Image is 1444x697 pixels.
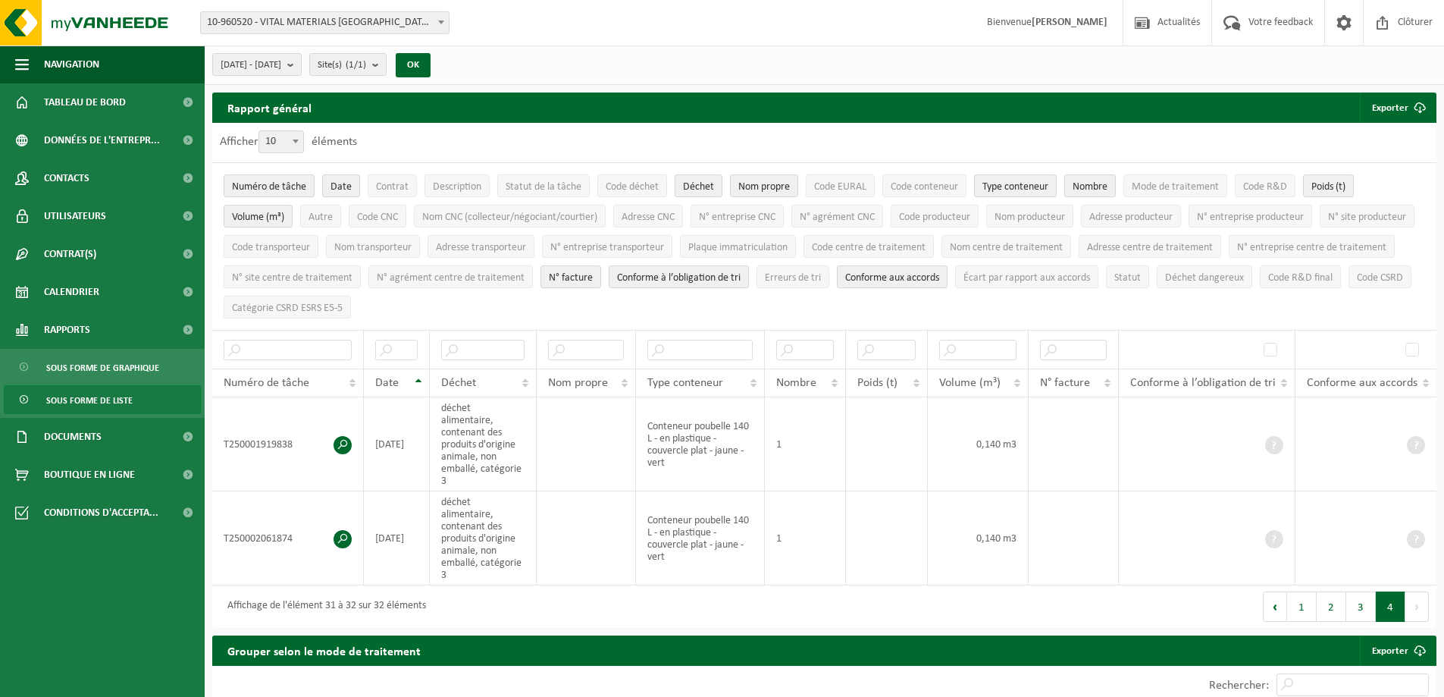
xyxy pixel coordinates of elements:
button: 1 [1287,592,1317,622]
span: Description [433,181,481,193]
button: AutreAutre: Activate to sort [300,205,341,228]
span: N° site centre de traitement [232,272,352,284]
span: N° entreprise producteur [1197,212,1304,223]
span: N° entreprise transporteur [550,242,664,253]
div: Affichage de l'élément 31 à 32 sur 32 éléments [220,593,426,620]
span: Tableau de bord [44,83,126,121]
button: Nom transporteurNom transporteur: Activate to sort [326,235,420,258]
button: Conforme aux accords : Activate to sort [837,265,948,288]
a: Sous forme de graphique [4,353,201,381]
button: Nom CNC (collecteur/négociant/courtier)Nom CNC (collecteur/négociant/courtier): Activate to sort [414,205,606,228]
label: Rechercher: [1209,680,1269,692]
button: StatutStatut: Activate to sort [1106,265,1149,288]
button: Previous [1263,592,1287,622]
span: Autre [309,212,333,223]
span: Contacts [44,159,89,197]
span: N° facture [1040,377,1090,389]
span: Date [330,181,352,193]
span: Code déchet [606,181,659,193]
button: ContratContrat: Activate to sort [368,174,417,197]
td: [DATE] [364,397,430,491]
span: Poids (t) [1311,181,1345,193]
span: N° facture [549,272,593,284]
span: N° entreprise centre de traitement [1237,242,1386,253]
span: Code CSRD [1357,272,1403,284]
span: Statut [1114,272,1141,284]
span: Nom centre de traitement [950,242,1063,253]
td: T250002061874 [212,491,364,586]
span: Code centre de traitement [812,242,926,253]
button: Code producteurCode producteur: Activate to sort [891,205,979,228]
td: 0,140 m3 [928,397,1029,491]
button: N° agrément CNCN° agrément CNC: Activate to sort [791,205,883,228]
button: Site(s)(1/1) [309,53,387,76]
button: N° site producteurN° site producteur : Activate to sort [1320,205,1414,228]
span: Type conteneur [647,377,723,389]
button: Adresse transporteurAdresse transporteur: Activate to sort [428,235,534,258]
span: Volume (m³) [939,377,1001,389]
td: Conteneur poubelle 140 L - en plastique - couvercle plat - jaune - vert [636,397,764,491]
button: 2 [1317,592,1346,622]
span: Données de l'entrepr... [44,121,160,159]
span: Numéro de tâche [224,377,309,389]
span: Écart par rapport aux accords [963,272,1090,284]
span: Rapports [44,311,90,349]
button: N° agrément centre de traitementN° agrément centre de traitement: Activate to sort [368,265,533,288]
button: N° entreprise transporteurN° entreprise transporteur: Activate to sort [542,235,672,258]
span: Déchet [441,377,476,389]
span: Contrat [376,181,409,193]
span: N° site producteur [1328,212,1406,223]
span: Calendrier [44,273,99,311]
span: Documents [44,418,102,456]
span: Numéro de tâche [232,181,306,193]
span: Erreurs de tri [765,272,821,284]
button: Volume (m³)Volume (m³): Activate to sort [224,205,293,228]
button: Conforme à l’obligation de tri : Activate to sort [609,265,749,288]
button: Écart par rapport aux accordsÉcart par rapport aux accords: Activate to sort [955,265,1098,288]
span: N° agrément CNC [800,212,875,223]
span: Adresse producteur [1089,212,1173,223]
span: Contrat(s) [44,235,96,273]
span: Poids (t) [857,377,897,389]
span: 10 [258,130,304,153]
button: Code transporteurCode transporteur: Activate to sort [224,235,318,258]
button: Exporter [1360,93,1435,123]
span: N° entreprise CNC [699,212,775,223]
span: 10-960520 - VITAL MATERIALS BELGIUM S.A. - TILLY [201,12,449,33]
button: Adresse producteurAdresse producteur: Activate to sort [1081,205,1181,228]
span: Nom transporteur [334,242,412,253]
span: Sous forme de liste [46,386,133,415]
span: Nom propre [738,181,790,193]
button: Plaque immatriculationPlaque immatriculation: Activate to sort [680,235,796,258]
span: Code R&D final [1268,272,1333,284]
td: déchet alimentaire, contenant des produits d'origine animale, non emballé, catégorie 3 [430,491,537,586]
span: 10-960520 - VITAL MATERIALS BELGIUM S.A. - TILLY [200,11,449,34]
span: 10 [259,131,303,152]
span: Code CNC [357,212,398,223]
button: N° factureN° facture: Activate to sort [540,265,601,288]
button: Code conteneurCode conteneur: Activate to sort [882,174,966,197]
h2: Grouper selon le mode de traitement [212,636,436,665]
button: Code centre de traitementCode centre de traitement: Activate to sort [803,235,934,258]
span: Sous forme de graphique [46,353,159,382]
span: N° agrément centre de traitement [377,272,525,284]
button: DéchetDéchet: Activate to sort [675,174,722,197]
span: Code producteur [899,212,970,223]
button: Nom centre de traitementNom centre de traitement: Activate to sort [941,235,1071,258]
span: Adresse centre de traitement [1087,242,1213,253]
button: N° entreprise centre de traitementN° entreprise centre de traitement: Activate to sort [1229,235,1395,258]
a: Exporter [1360,636,1435,666]
span: [DATE] - [DATE] [221,54,281,77]
span: Conforme à l’obligation de tri [617,272,741,284]
button: [DATE] - [DATE] [212,53,302,76]
button: Code R&DCode R&amp;D: Activate to sort [1235,174,1295,197]
span: Code conteneur [891,181,958,193]
span: Nom propre [548,377,608,389]
button: Mode de traitementMode de traitement: Activate to sort [1123,174,1227,197]
button: Nom propreNom propre: Activate to sort [730,174,798,197]
button: Déchet dangereux : Activate to sort [1157,265,1252,288]
button: OK [396,53,431,77]
button: Type conteneurType conteneur: Activate to sort [974,174,1057,197]
td: Conteneur poubelle 140 L - en plastique - couvercle plat - jaune - vert [636,491,764,586]
button: Poids (t)Poids (t): Activate to sort [1303,174,1354,197]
